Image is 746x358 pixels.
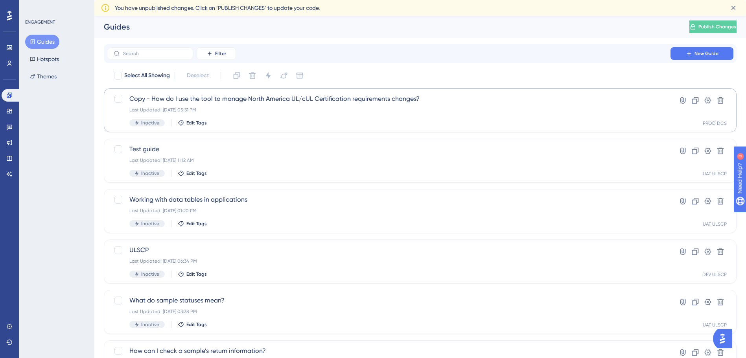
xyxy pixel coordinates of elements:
button: New Guide [670,47,733,60]
div: PROD DCS [703,120,727,126]
span: Publish Changes [698,24,736,30]
div: Last Updated: [DATE] 11:12 AM [129,157,648,163]
button: Deselect [180,69,216,83]
input: Search [123,51,187,56]
iframe: UserGuiding AI Assistant Launcher [713,327,737,351]
span: Edit Tags [186,120,207,126]
div: Guides [104,21,670,32]
div: Last Updated: [DATE] 05:31 PM [129,107,648,113]
button: Edit Tags [178,170,207,176]
span: Inactive [141,120,159,126]
span: Working with data tables in applications [129,195,648,204]
div: ENGAGEMENT [25,19,55,25]
span: Need Help? [18,2,49,11]
div: 3 [55,4,57,10]
span: Inactive [141,271,159,277]
span: Test guide [129,145,648,154]
div: Last Updated: [DATE] 06:34 PM [129,258,648,264]
span: How can I check a sample’s return information? [129,346,648,356]
span: You have unpublished changes. Click on ‘PUBLISH CHANGES’ to update your code. [115,3,320,13]
span: Edit Tags [186,321,207,328]
span: What do sample statuses mean? [129,296,648,305]
button: Edit Tags [178,271,207,277]
span: Deselect [187,71,209,80]
span: New Guide [694,50,718,57]
div: UAT ULSCP [703,171,727,177]
div: UAT ULSCP [703,322,727,328]
span: Inactive [141,170,159,176]
button: Edit Tags [178,120,207,126]
span: Inactive [141,321,159,328]
button: Edit Tags [178,321,207,328]
span: Filter [215,50,226,57]
span: Edit Tags [186,221,207,227]
span: Inactive [141,221,159,227]
div: Last Updated: [DATE] 03:38 PM [129,308,648,315]
div: Last Updated: [DATE] 01:20 PM [129,208,648,214]
span: Edit Tags [186,271,207,277]
div: DEV ULSCP [702,271,727,278]
button: Edit Tags [178,221,207,227]
button: Themes [25,69,61,83]
button: Hotspots [25,52,64,66]
button: Guides [25,35,59,49]
button: Publish Changes [689,20,737,33]
div: UAT ULSCP [703,221,727,227]
span: Edit Tags [186,170,207,176]
span: Copy - How do I use the tool to manage North America UL/cUL Certification requirements changes? [129,94,648,104]
span: ULSCP [129,245,648,255]
button: Filter [197,47,236,60]
span: Select All Showing [124,71,170,80]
